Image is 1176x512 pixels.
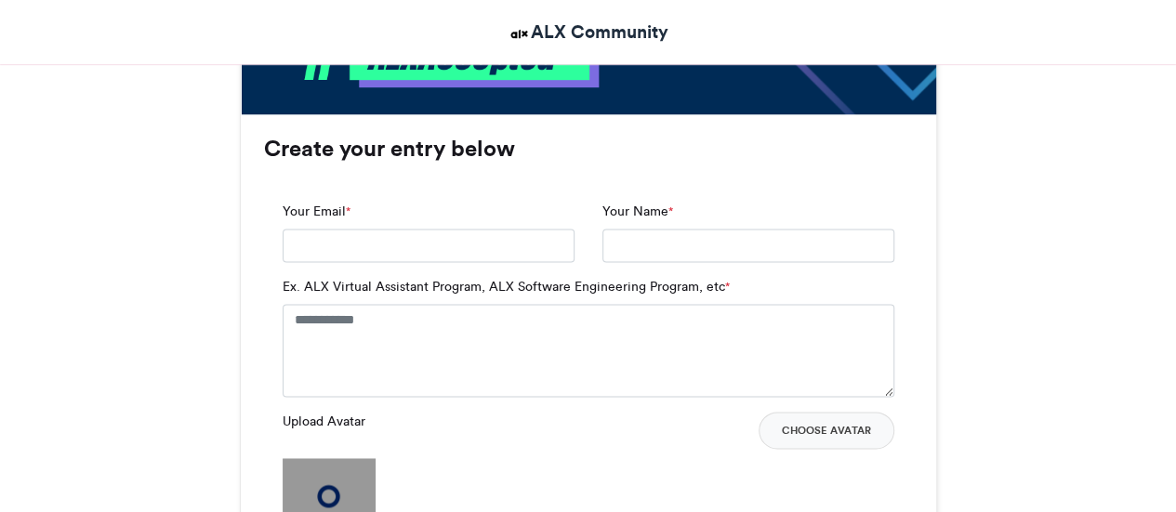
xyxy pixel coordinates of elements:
iframe: chat widget [1098,438,1157,493]
button: Choose Avatar [759,412,894,449]
label: Your Name [602,202,673,221]
label: Your Email [283,202,350,221]
a: ALX Community [508,19,668,46]
label: Ex. ALX Virtual Assistant Program, ALX Software Engineering Program, etc [283,277,730,296]
h3: Create your entry below [264,138,913,160]
label: Upload Avatar [283,412,365,431]
img: ALX Community [508,22,531,46]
